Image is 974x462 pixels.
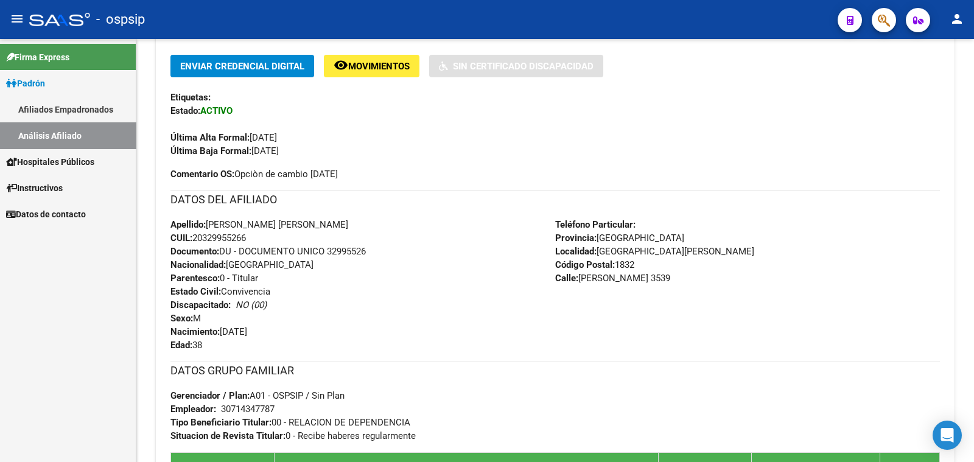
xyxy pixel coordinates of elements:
mat-icon: person [950,12,964,26]
mat-icon: menu [10,12,24,26]
strong: Teléfono Particular: [555,219,636,230]
span: [GEOGRAPHIC_DATA][PERSON_NAME] [555,246,754,257]
h3: DATOS GRUPO FAMILIAR [170,362,940,379]
div: Open Intercom Messenger [933,421,962,450]
strong: CUIL: [170,233,192,243]
button: Sin Certificado Discapacidad [429,55,603,77]
strong: Última Alta Formal: [170,132,250,143]
span: Sin Certificado Discapacidad [453,61,594,72]
strong: Nacimiento: [170,326,220,337]
span: Datos de contacto [6,208,86,221]
strong: Comentario OS: [170,169,234,180]
span: Padrón [6,77,45,90]
span: Hospitales Públicos [6,155,94,169]
span: 0 - Titular [170,273,258,284]
span: 00 - RELACION DE DEPENDENCIA [170,417,410,428]
mat-icon: remove_red_eye [334,58,348,72]
button: Movimientos [324,55,419,77]
strong: Provincia: [555,233,597,243]
strong: Última Baja Formal: [170,145,251,156]
span: Opciòn de cambio [DATE] [170,167,338,181]
strong: Sexo: [170,313,193,324]
span: [DATE] [170,326,247,337]
span: Enviar Credencial Digital [180,61,304,72]
strong: Documento: [170,246,219,257]
strong: Nacionalidad: [170,259,226,270]
h3: DATOS DEL AFILIADO [170,191,940,208]
strong: Localidad: [555,246,597,257]
span: Movimientos [348,61,410,72]
span: Convivencia [170,286,270,297]
span: [DATE] [170,132,277,143]
span: 20329955266 [170,233,246,243]
span: M [170,313,201,324]
strong: Estado Civil: [170,286,221,297]
strong: Código Postal: [555,259,615,270]
strong: Tipo Beneficiario Titular: [170,417,272,428]
strong: Etiquetas: [170,92,211,103]
span: 1832 [555,259,634,270]
strong: Apellido: [170,219,206,230]
strong: Situacion de Revista Titular: [170,430,286,441]
strong: Discapacitado: [170,299,231,310]
span: [PERSON_NAME] 3539 [555,273,670,284]
strong: Calle: [555,273,578,284]
span: [GEOGRAPHIC_DATA] [555,233,684,243]
span: Instructivos [6,181,63,195]
span: A01 - OSPSIP / Sin Plan [170,390,345,401]
span: Firma Express [6,51,69,64]
strong: Estado: [170,105,200,116]
span: DU - DOCUMENTO UNICO 32995526 [170,246,366,257]
button: Enviar Credencial Digital [170,55,314,77]
span: - ospsip [96,6,145,33]
strong: Gerenciador / Plan: [170,390,250,401]
strong: Empleador: [170,404,216,415]
strong: Parentesco: [170,273,220,284]
i: NO (00) [236,299,267,310]
span: 38 [170,340,202,351]
span: [GEOGRAPHIC_DATA] [170,259,314,270]
strong: Edad: [170,340,192,351]
span: [DATE] [170,145,279,156]
span: 0 - Recibe haberes regularmente [170,430,416,441]
strong: ACTIVO [200,105,233,116]
span: [PERSON_NAME] [PERSON_NAME] [170,219,348,230]
div: 30714347787 [221,402,275,416]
